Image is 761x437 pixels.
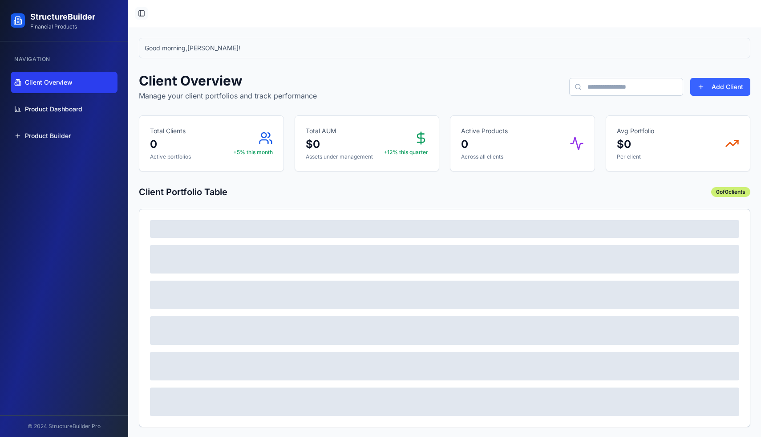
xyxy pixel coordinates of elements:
p: Manage your client portfolios and track performance [139,90,317,101]
span: +5% this month [233,149,273,156]
p: Assets under management [306,153,373,160]
p: Financial Products [30,23,95,30]
p: $0 [306,137,373,151]
span: Product Builder [25,131,71,140]
p: $0 [617,137,654,151]
p: Avg Portfolio [617,127,654,135]
div: © 2024 StructureBuilder Pro [7,423,121,430]
p: Total Clients [150,127,191,135]
p: 0 [461,137,508,151]
span: Product Dashboard [25,105,82,114]
a: Product Dashboard [11,98,117,120]
a: Product Builder [11,125,117,147]
p: Active Products [461,127,508,135]
h1: Client Overview [139,73,317,89]
div: 0 of 0 clients [711,187,750,197]
p: Per client [617,153,654,160]
p: Active portfolios [150,153,191,160]
p: Across all clients [461,153,508,160]
span: +12% this quarter [384,149,428,156]
div: Navigation [11,52,117,66]
p: 0 [150,137,191,151]
span: Client Overview [25,78,73,87]
h2: Client Portfolio Table [139,186,227,198]
p: Good morning , [PERSON_NAME] ! [145,44,745,53]
p: Total AUM [306,127,373,135]
button: Add Client [690,78,750,96]
h1: StructureBuilder [30,11,95,23]
a: Client Overview [11,72,117,93]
